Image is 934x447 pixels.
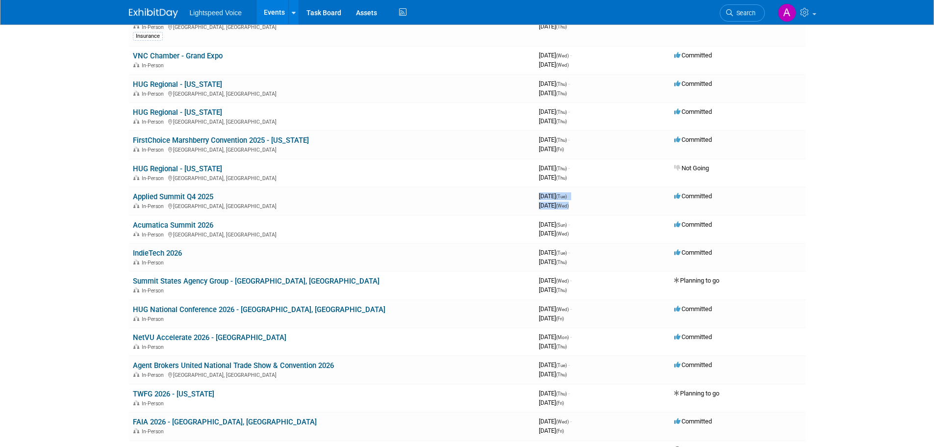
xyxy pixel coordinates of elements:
span: In-Person [142,260,167,266]
span: (Thu) [556,137,567,143]
span: - [570,418,572,425]
span: (Thu) [556,391,567,396]
span: (Thu) [556,24,567,29]
img: In-Person Event [133,428,139,433]
span: Committed [674,108,712,115]
span: [DATE] [539,361,570,368]
img: In-Person Event [133,344,139,349]
span: (Wed) [556,53,569,58]
a: FirstChoice Marshberry Convention 2025 - [US_STATE] [133,136,309,145]
span: [DATE] [539,342,567,350]
span: In-Person [142,203,167,210]
span: (Wed) [556,307,569,312]
a: HUG Regional - [US_STATE] [133,108,222,117]
span: Committed [674,221,712,228]
img: In-Person Event [133,91,139,96]
span: Planning to go [674,277,719,284]
span: [DATE] [539,61,569,68]
span: In-Person [142,372,167,378]
a: TWFG 2026 - [US_STATE] [133,390,214,398]
span: In-Person [142,175,167,182]
span: (Wed) [556,231,569,237]
span: (Thu) [556,260,567,265]
span: [DATE] [539,117,567,125]
a: HUG Regional - [US_STATE] [133,164,222,173]
span: (Thu) [556,288,567,293]
span: Committed [674,80,712,87]
a: VNC Chamber - Grand Expo [133,52,223,60]
span: (Thu) [556,119,567,124]
span: Search [733,9,756,17]
span: Not Going [674,164,709,172]
span: In-Person [142,428,167,435]
span: Committed [674,361,712,368]
span: In-Person [142,147,167,153]
img: In-Person Event [133,24,139,29]
span: (Tue) [556,194,567,199]
span: [DATE] [539,202,569,209]
span: [DATE] [539,89,567,97]
div: [GEOGRAPHIC_DATA], [GEOGRAPHIC_DATA] [133,145,531,153]
a: HUG Regional - [US_STATE] [133,80,222,89]
span: - [568,108,570,115]
img: ExhibitDay [129,8,178,18]
span: Committed [674,333,712,341]
span: In-Person [142,400,167,407]
span: In-Person [142,288,167,294]
span: - [570,305,572,313]
span: (Tue) [556,363,567,368]
span: (Thu) [556,109,567,115]
span: In-Person [142,24,167,30]
img: In-Person Event [133,175,139,180]
span: [DATE] [539,249,570,256]
span: - [568,192,570,200]
span: [DATE] [539,221,570,228]
span: Committed [674,136,712,143]
img: In-Person Event [133,400,139,405]
span: [DATE] [539,145,564,153]
span: - [568,249,570,256]
span: (Thu) [556,344,567,349]
span: [DATE] [539,370,567,378]
span: (Tue) [556,250,567,256]
span: (Sun) [556,222,567,228]
span: (Mon) [556,335,569,340]
div: [GEOGRAPHIC_DATA], [GEOGRAPHIC_DATA] [133,117,531,125]
span: [DATE] [539,305,572,313]
div: Insurance [133,32,163,41]
img: In-Person Event [133,232,139,237]
span: [DATE] [539,52,572,59]
a: HUG National Conference 2026 - [GEOGRAPHIC_DATA], [GEOGRAPHIC_DATA] [133,305,385,314]
span: Committed [674,249,712,256]
span: [DATE] [539,427,564,434]
span: [DATE] [539,80,570,87]
span: (Wed) [556,62,569,68]
span: Committed [674,192,712,200]
div: [GEOGRAPHIC_DATA], [GEOGRAPHIC_DATA] [133,370,531,378]
span: In-Person [142,91,167,97]
img: In-Person Event [133,147,139,152]
a: NetVU Accelerate 2026 - [GEOGRAPHIC_DATA] [133,333,286,342]
span: In-Person [142,316,167,322]
a: Applied Summit Q4 2025 [133,192,213,201]
span: [DATE] [539,315,564,322]
a: FAIA 2026 - [GEOGRAPHIC_DATA], [GEOGRAPHIC_DATA] [133,418,317,426]
span: [DATE] [539,174,567,181]
span: (Wed) [556,278,569,284]
span: [DATE] [539,286,567,293]
span: [DATE] [539,258,567,265]
span: (Fri) [556,147,564,152]
span: In-Person [142,344,167,350]
span: - [570,277,572,284]
a: IndieTech 2026 [133,249,182,258]
span: - [568,390,570,397]
div: [GEOGRAPHIC_DATA], [GEOGRAPHIC_DATA] [133,89,531,97]
span: - [568,136,570,143]
div: [GEOGRAPHIC_DATA], [GEOGRAPHIC_DATA] [133,23,531,30]
span: (Thu) [556,175,567,181]
span: In-Person [142,232,167,238]
span: (Thu) [556,166,567,171]
span: - [568,164,570,172]
a: Agent Brokers United National Trade Show & Convention 2026 [133,361,334,370]
span: Committed [674,305,712,313]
